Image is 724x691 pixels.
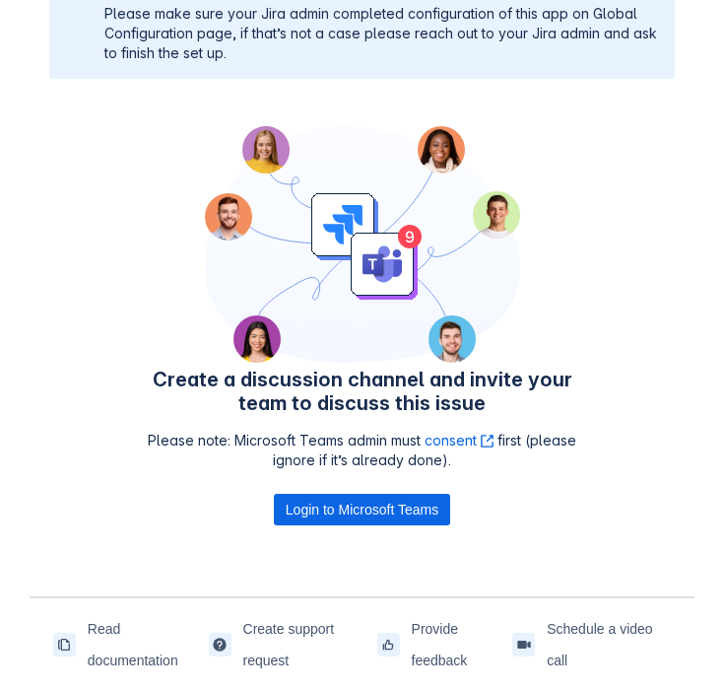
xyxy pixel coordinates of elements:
[512,613,671,676] a: Schedule a video call
[377,613,513,676] a: Provide feedback
[134,368,591,415] h4: Create a discussion channel and invite your team to discuss this issue
[286,494,438,525] span: Login to Microsoft Teams
[380,637,396,653] span: feedback
[274,494,450,525] button: Login to Microsoft Teams
[212,637,228,653] span: support
[243,613,377,676] span: Create support request
[209,613,377,676] a: Create support request
[547,613,671,676] span: Schedule a video call
[88,613,209,676] span: Read documentation
[134,431,591,470] p: Please note: Microsoft Teams admin must first (please ignore if it’s already done).
[53,613,209,676] a: Read documentation
[274,494,450,525] div: Button group
[516,637,532,653] span: videoCall
[104,4,659,63] p: Please make sure your Jira admin completed configuration of this app on Global Configuration page...
[412,613,513,676] span: Provide feedback
[56,637,72,653] span: documentation
[425,432,494,449] a: consent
